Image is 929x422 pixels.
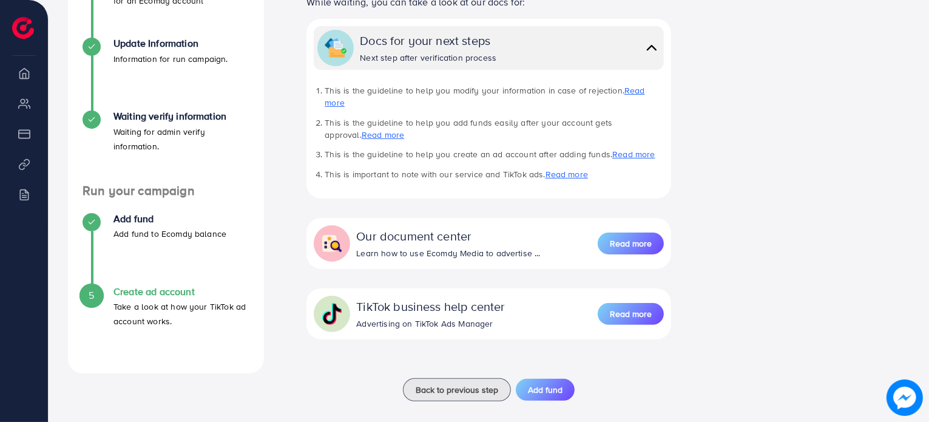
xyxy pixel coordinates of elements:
a: Read more [362,129,404,141]
span: Add fund [528,384,562,396]
a: Read more [598,231,664,256]
span: Back to previous step [416,384,498,396]
a: Read more [598,302,664,326]
div: TikTok business help center [356,298,505,315]
p: Information for run campaign. [113,52,228,66]
li: This is the guideline to help you modify your information in case of rejection. [325,84,663,109]
a: Read more [546,168,588,180]
button: Add fund [516,379,575,401]
h4: Run your campaign [68,183,264,199]
li: This is the guideline to help you add funds easily after your account gets approval. [325,117,663,141]
div: Next step after verification process [360,52,496,64]
button: Read more [598,303,664,325]
a: Read more [325,84,644,109]
li: Waiting verify information [68,111,264,183]
p: Waiting for admin verify information. [113,124,249,154]
p: Take a look at how your TikTok ad account works. [113,299,249,328]
li: Create ad account [68,286,264,359]
div: Our document center [356,227,540,245]
div: Learn how to use Ecomdy Media to advertise ... [356,247,540,259]
li: Add fund [68,213,264,286]
span: Read more [610,237,652,250]
a: Read more [612,148,655,160]
img: logo [12,17,34,39]
div: Docs for your next steps [360,32,496,49]
div: Advertising on TikTok Ads Manager [356,318,505,330]
img: collapse [321,303,343,325]
button: Back to previous step [403,378,511,401]
h4: Create ad account [113,286,249,298]
span: 5 [89,288,94,302]
span: Read more [610,308,652,320]
li: Update Information [68,38,264,111]
img: collapse [643,39,660,56]
li: This is the guideline to help you create an ad account after adding funds. [325,148,663,160]
img: image [887,379,923,416]
h4: Update Information [113,38,228,49]
button: Read more [598,233,664,254]
h4: Waiting verify information [113,111,249,122]
img: collapse [325,37,346,59]
img: collapse [321,233,343,254]
p: Add fund to Ecomdy balance [113,226,226,241]
h4: Add fund [113,213,226,225]
li: This is important to note with our service and TikTok ads. [325,168,663,180]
